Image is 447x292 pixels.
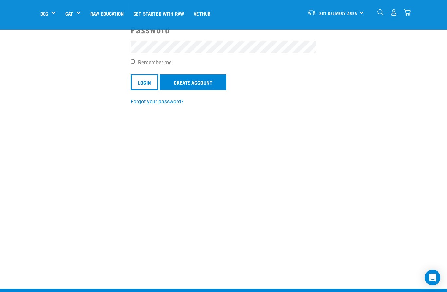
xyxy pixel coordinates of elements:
span: Set Delivery Area [319,12,357,14]
label: Remember me [131,59,316,66]
input: Login [131,74,158,90]
img: home-icon@2x.png [404,9,411,16]
input: Remember me [131,59,135,64]
a: Dog [40,10,48,17]
img: user.png [390,9,397,16]
a: Vethub [189,0,215,27]
img: home-icon-1@2x.png [377,9,384,15]
a: Raw Education [85,0,129,27]
a: Get started with Raw [129,0,189,27]
a: Forgot your password? [131,99,184,105]
a: Cat [65,10,73,17]
div: Open Intercom Messenger [425,270,440,285]
img: van-moving.png [307,9,316,15]
a: Create Account [160,74,226,90]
